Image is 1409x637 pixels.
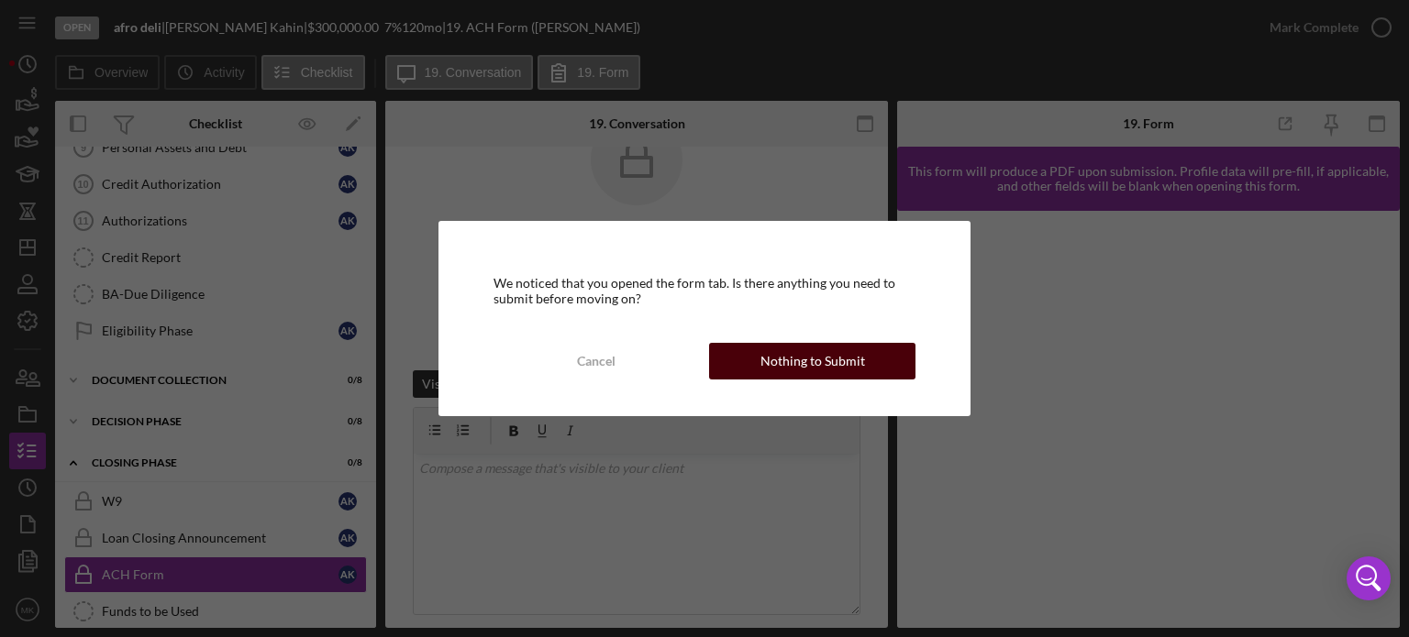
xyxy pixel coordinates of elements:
div: We noticed that you opened the form tab. Is there anything you need to submit before moving on? [494,276,916,305]
div: Cancel [577,343,616,379]
div: Open Intercom Messenger [1347,556,1391,600]
button: Nothing to Submit [709,343,915,379]
div: Nothing to Submit [760,343,865,379]
button: Cancel [494,343,700,379]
